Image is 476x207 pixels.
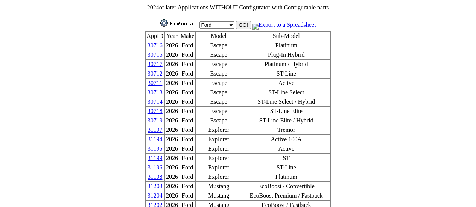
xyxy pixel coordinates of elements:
[179,144,195,154] td: Ford
[164,107,179,116] td: 2026
[179,79,195,88] td: Ford
[164,88,179,97] td: 2026
[242,88,331,97] td: ST-Line Select
[242,125,331,135] td: Tremor
[145,32,164,41] td: AppID
[179,41,195,50] td: Ford
[242,79,331,88] td: Active
[148,89,163,95] a: 30713
[148,174,162,180] a: 31198
[196,60,242,69] td: Escape
[242,191,331,201] td: EcoBoost Premium / Fastback
[164,50,179,60] td: 2026
[242,154,331,163] td: ST
[179,116,195,125] td: Ford
[242,41,331,50] td: Platinum
[242,69,331,79] td: ST-Line
[242,144,331,154] td: Active
[179,88,195,97] td: Ford
[196,88,242,97] td: Escape
[252,21,316,28] a: Export to a Spreadsheet
[196,135,242,144] td: Explorer
[242,50,331,60] td: Plug-In Hybrid
[148,108,163,114] a: 30718
[179,154,195,163] td: Ford
[148,192,163,199] a: 31204
[164,97,179,107] td: 2026
[148,136,162,142] a: 31194
[164,144,179,154] td: 2026
[196,172,242,182] td: Explorer
[179,50,195,60] td: Ford
[179,172,195,182] td: Ford
[179,182,195,191] td: Ford
[196,144,242,154] td: Explorer
[179,135,195,144] td: Ford
[236,21,251,29] input: GO!
[196,50,242,60] td: Escape
[160,19,198,27] img: maint.gif
[196,154,242,163] td: Explorer
[148,127,162,133] a: 31197
[164,69,179,79] td: 2026
[196,41,242,50] td: Escape
[196,163,242,172] td: Explorer
[242,172,331,182] td: Platinum
[164,163,179,172] td: 2026
[196,79,242,88] td: Escape
[148,51,163,58] a: 30715
[164,172,179,182] td: 2026
[179,60,195,69] td: Ford
[179,32,195,41] td: Make
[179,191,195,201] td: Ford
[242,60,331,69] td: Platinum / Hybrid
[164,116,179,125] td: 2026
[148,183,163,189] a: 31203
[164,41,179,50] td: 2026
[148,145,162,152] a: 31195
[148,42,163,48] a: 30716
[179,163,195,172] td: Ford
[164,182,179,191] td: 2026
[196,97,242,107] td: Escape
[147,4,159,11] span: 2024
[242,116,331,125] td: ST-Line Elite / Hybrid
[242,97,331,107] td: ST-Line Select / Hybrid
[242,135,331,144] td: Active 100A
[196,125,242,135] td: Explorer
[164,125,179,135] td: 2026
[164,191,179,201] td: 2026
[145,4,332,11] td: or later Applications WITHOUT Configurator with Configurable parts
[196,191,242,201] td: Mustang
[148,164,162,171] a: 31196
[179,69,195,79] td: Ford
[148,70,163,77] a: 30712
[148,61,163,67] a: 30717
[196,69,242,79] td: Escape
[179,125,195,135] td: Ford
[148,117,163,124] a: 30719
[196,32,242,41] td: Model
[242,182,331,191] td: EcoBoost / Convertible
[148,98,163,105] a: 30714
[196,107,242,116] td: Escape
[179,97,195,107] td: Ford
[164,135,179,144] td: 2026
[242,107,331,116] td: ST-Line Elite
[242,32,331,41] td: Sub-Model
[148,155,162,161] a: 31199
[196,182,242,191] td: Mustang
[148,80,162,86] a: 30711
[179,107,195,116] td: Ford
[164,32,179,41] td: Year
[252,24,259,30] img: MSExcel.jpg
[196,116,242,125] td: Escape
[164,60,179,69] td: 2026
[164,79,179,88] td: 2026
[164,154,179,163] td: 2026
[242,163,331,172] td: ST-Line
